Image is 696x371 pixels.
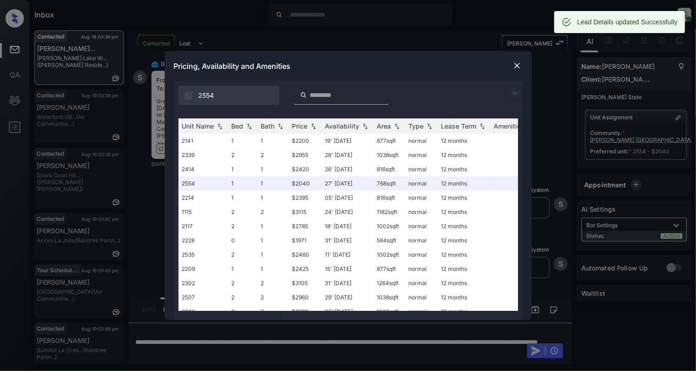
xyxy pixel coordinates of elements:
[405,205,438,219] td: normal
[178,276,228,290] td: 2302
[438,191,490,205] td: 12 months
[509,88,520,99] img: icon-zuma
[178,176,228,191] td: 2554
[232,122,244,130] div: Bed
[289,205,322,219] td: $3115
[257,219,289,233] td: 1
[178,247,228,262] td: 2535
[289,290,322,304] td: $2960
[438,304,490,319] td: 12 months
[438,205,490,219] td: 12 months
[276,123,285,129] img: sorting
[373,233,405,247] td: 584 sqft
[178,134,228,148] td: 2141
[405,276,438,290] td: normal
[373,191,405,205] td: 816 sqft
[289,219,322,233] td: $2785
[228,162,257,176] td: 1
[300,91,307,99] img: icon-zuma
[438,247,490,262] td: 12 months
[405,304,438,319] td: normal
[373,247,405,262] td: 1002 sqft
[438,290,490,304] td: 12 months
[373,276,405,290] td: 1264 sqft
[257,191,289,205] td: 1
[257,262,289,276] td: 1
[322,191,373,205] td: 05' [DATE]
[373,176,405,191] td: 768 sqft
[257,304,289,319] td: 2
[392,123,401,129] img: sorting
[577,14,678,30] div: Lead Details updated Successfully
[438,233,490,247] td: 12 months
[405,148,438,162] td: normal
[405,134,438,148] td: normal
[309,123,318,129] img: sorting
[228,191,257,205] td: 1
[438,276,490,290] td: 12 months
[228,148,257,162] td: 2
[494,122,525,130] div: Amenities
[322,247,373,262] td: 11' [DATE]
[289,247,322,262] td: $2460
[409,122,424,130] div: Type
[199,90,214,101] span: 2554
[405,162,438,176] td: normal
[373,262,405,276] td: 877 sqft
[441,122,477,130] div: Lease Term
[178,219,228,233] td: 2117
[165,51,532,81] div: Pricing, Availability and Amenities
[322,134,373,148] td: 19' [DATE]
[322,205,373,219] td: 24' [DATE]
[261,122,275,130] div: Bath
[178,304,228,319] td: 2246
[228,262,257,276] td: 1
[289,191,322,205] td: $2395
[178,162,228,176] td: 2414
[438,162,490,176] td: 12 months
[373,304,405,319] td: 1038 sqft
[322,162,373,176] td: 26' [DATE]
[182,122,214,130] div: Unit Name
[322,290,373,304] td: 29' [DATE]
[322,148,373,162] td: 28' [DATE]
[322,176,373,191] td: 27' [DATE]
[178,148,228,162] td: 2339
[245,123,254,129] img: sorting
[373,134,405,148] td: 877 sqft
[325,122,360,130] div: Availability
[257,247,289,262] td: 1
[377,122,391,130] div: Area
[289,276,322,290] td: $3105
[478,123,487,129] img: sorting
[289,233,322,247] td: $1971
[373,219,405,233] td: 1002 sqft
[228,205,257,219] td: 2
[405,262,438,276] td: normal
[322,276,373,290] td: 31' [DATE]
[405,191,438,205] td: normal
[373,162,405,176] td: 816 sqft
[322,233,373,247] td: 31' [DATE]
[322,219,373,233] td: 18' [DATE]
[178,262,228,276] td: 2209
[228,276,257,290] td: 2
[289,262,322,276] td: $2425
[438,262,490,276] td: 12 months
[228,290,257,304] td: 2
[405,290,438,304] td: normal
[228,247,257,262] td: 2
[405,233,438,247] td: normal
[228,219,257,233] td: 2
[178,205,228,219] td: 1115
[215,123,224,129] img: sorting
[289,134,322,148] td: $2200
[228,134,257,148] td: 1
[292,122,308,130] div: Price
[178,233,228,247] td: 2228
[228,233,257,247] td: 0
[373,290,405,304] td: 1038 sqft
[257,176,289,191] td: 1
[257,205,289,219] td: 2
[438,176,490,191] td: 12 months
